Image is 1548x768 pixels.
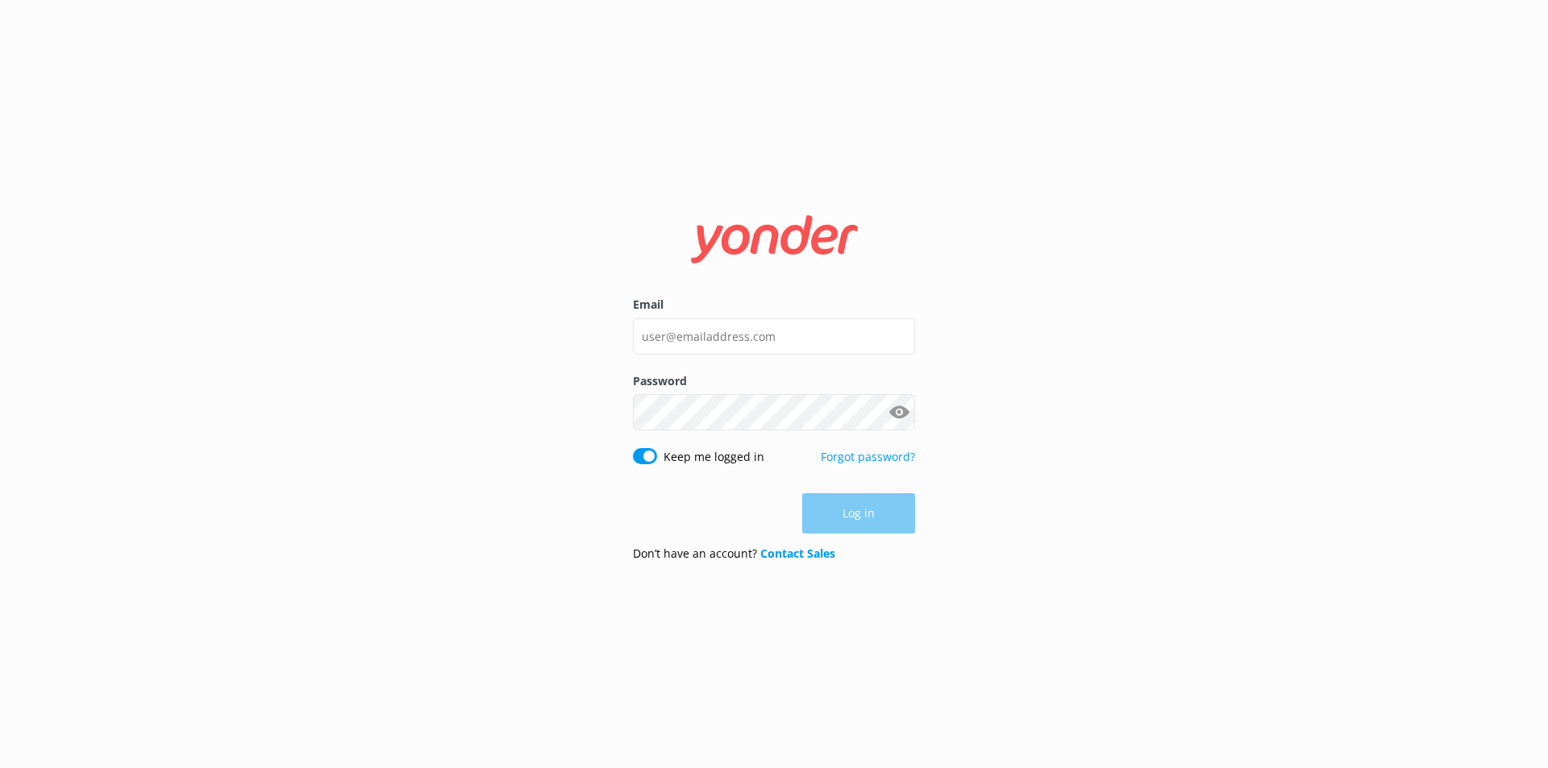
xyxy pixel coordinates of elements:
[883,396,915,429] button: Show password
[633,318,915,355] input: user@emailaddress.com
[633,372,915,390] label: Password
[821,449,915,464] a: Forgot password?
[760,546,835,561] a: Contact Sales
[664,448,764,466] label: Keep me logged in
[633,545,835,563] p: Don’t have an account?
[633,296,915,313] label: Email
